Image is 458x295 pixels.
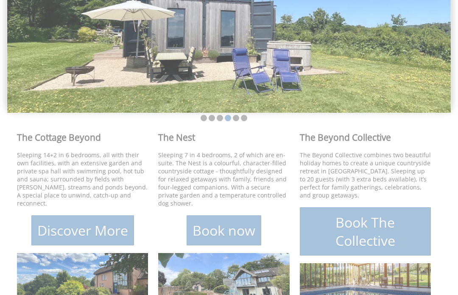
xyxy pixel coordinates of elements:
p: Sleeping 14+2 in 6 bedrooms, all with their own facilities, with an extensive garden and private ... [17,151,148,207]
p: The Beyond Collective combines two beautiful holiday homes to create a unique countryside retreat... [300,151,431,199]
h2: The Nest [158,131,289,143]
p: Sleeping 7 in 4 bedrooms, 2 of which are en-suite. The Nest is a colourful, character-filled coun... [158,151,289,207]
h2: The Cottage Beyond [17,131,148,143]
a: Book The Collective [300,207,431,256]
a: Book now [187,215,261,245]
a: Discover More [31,215,134,245]
h2: The Beyond Collective [300,131,431,143]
